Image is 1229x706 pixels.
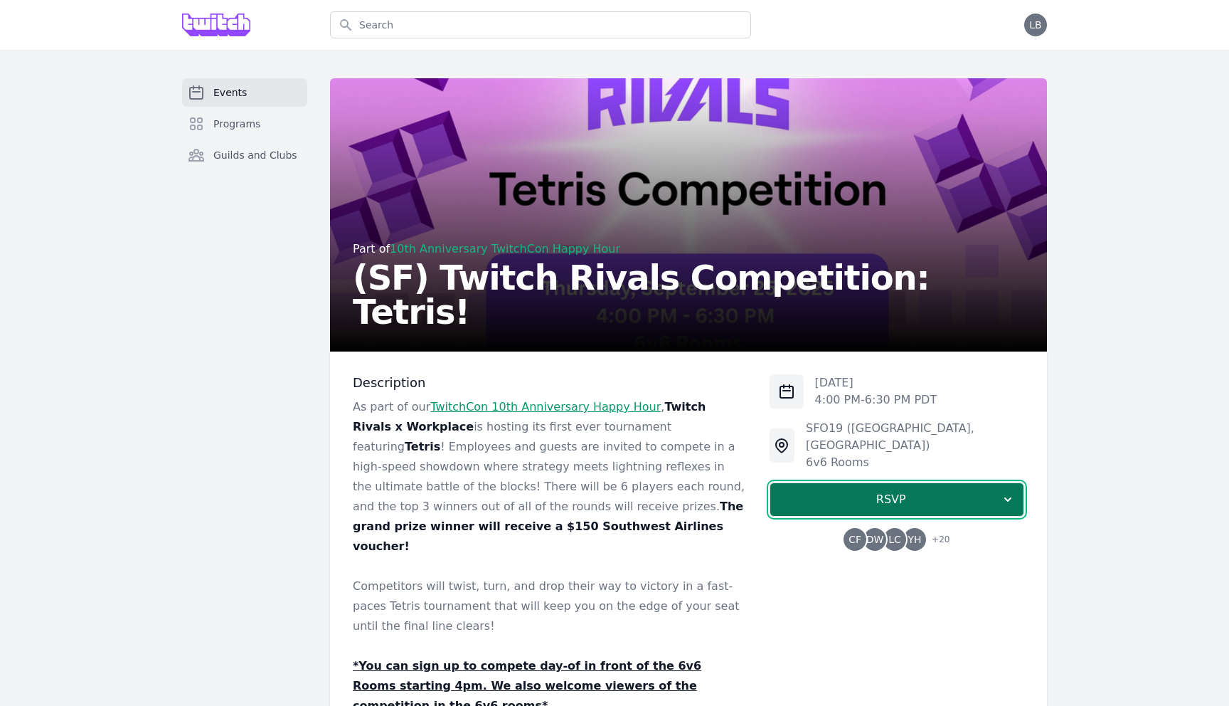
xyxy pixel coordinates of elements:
[848,534,861,544] span: CF
[806,454,1024,471] div: 6v6 Rooms
[888,534,901,544] span: LC
[1029,20,1041,30] span: LB
[182,14,250,36] img: Grove
[405,440,440,453] strong: Tetris
[782,491,1001,508] span: RSVP
[182,78,307,192] nav: Sidebar
[390,242,620,255] a: 10th Anniversary TwitchCon Happy Hour
[353,576,747,636] p: Competitors will twist, turn, and drop their way to victory in a fast-paces Tetris tournament tha...
[182,78,307,107] a: Events
[923,531,949,551] span: + 20
[1024,14,1047,36] button: LB
[353,500,743,553] strong: The grand prize winner will receive a $150 Southwest Airlines voucher!
[182,141,307,169] a: Guilds and Clubs
[353,260,1024,329] h2: (SF) Twitch Rivals Competition: Tetris!
[353,241,1024,258] div: Part of
[353,397,747,557] p: As part of our , is hosting its first ever tournament featuring ! Employees and guests are invite...
[430,400,661,413] a: TwitchCon 10th Anniversary Happy Hour
[815,391,937,409] p: 4:00 PM - 6:30 PM PDT
[908,534,922,544] span: YH
[866,534,884,544] span: DW
[770,483,1024,517] button: RSVP
[213,85,247,100] span: Events
[815,374,937,391] p: [DATE]
[806,420,1024,454] div: SFO19 ([GEOGRAPHIC_DATA], [GEOGRAPHIC_DATA])
[182,110,307,138] a: Programs
[213,117,260,131] span: Programs
[213,148,297,162] span: Guilds and Clubs
[330,11,751,38] input: Search
[353,374,747,391] h3: Description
